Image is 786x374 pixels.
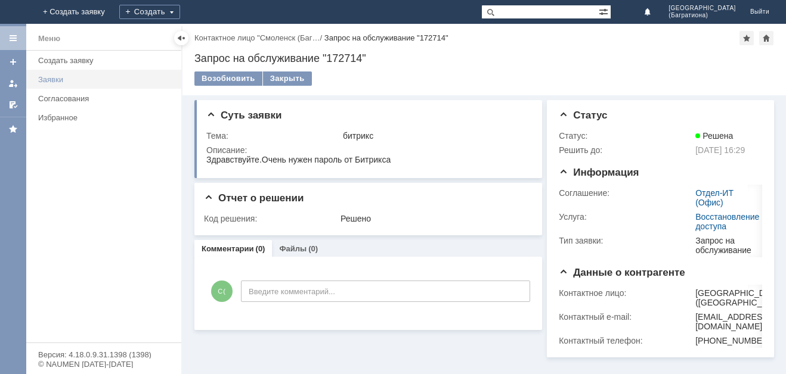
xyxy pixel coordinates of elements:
div: Избранное [38,113,161,122]
a: Контактное лицо "Смоленск (Баг… [194,33,320,42]
a: Заявки [33,70,179,89]
div: Контактное лицо: [559,288,693,298]
div: Решить до: [559,145,693,155]
span: Данные о контрагенте [559,267,685,278]
div: Создать заявку [38,56,174,65]
span: (Багратиона) [669,12,736,19]
a: Восстановление доступа [695,212,759,231]
a: Согласования [33,89,179,108]
div: © NAUMEN [DATE]-[DATE] [38,360,169,368]
a: Создать заявку [33,51,179,70]
div: Согласования [38,94,174,103]
span: Суть заявки [206,110,281,121]
div: Статус: [559,131,693,141]
span: Информация [559,167,639,178]
div: (0) [308,244,318,253]
div: Сделать домашней страницей [759,31,773,45]
a: Файлы [279,244,307,253]
span: [DATE] 16:29 [695,145,745,155]
a: Мои согласования [4,95,23,114]
div: Соглашение: [559,188,693,198]
a: Мои заявки [4,74,23,93]
div: битрикс [343,131,527,141]
div: Добавить в избранное [739,31,754,45]
div: Контактный e-mail: [559,312,693,322]
div: Версия: 4.18.0.9.31.1398 (1398) [38,351,169,359]
div: Тема: [206,131,341,141]
span: [GEOGRAPHIC_DATA] [669,5,736,12]
div: / [194,33,324,42]
div: Описание: [206,145,530,155]
div: Запрос на обслуживание "172714" [324,33,448,42]
div: Меню [38,32,60,46]
div: Запрос на обслуживание [695,236,759,255]
span: С( [211,280,233,302]
div: Услуга: [559,212,693,222]
div: Скрыть меню [174,31,188,45]
a: Отдел-ИТ (Офис) [695,188,734,207]
span: Решена [695,131,733,141]
div: Код решения: [204,214,338,223]
a: Создать заявку [4,52,23,71]
a: Комментарии [202,244,254,253]
div: Запрос на обслуживание "172714" [194,52,774,64]
div: (0) [256,244,265,253]
span: Статус [559,110,607,121]
div: Тип заявки: [559,236,693,245]
div: Контактный телефон: [559,336,693,345]
div: Заявки [38,75,174,84]
div: Решено [341,214,527,223]
span: Расширенный поиск [599,5,611,17]
span: Отчет о решении [204,192,304,204]
div: Создать [119,5,180,19]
